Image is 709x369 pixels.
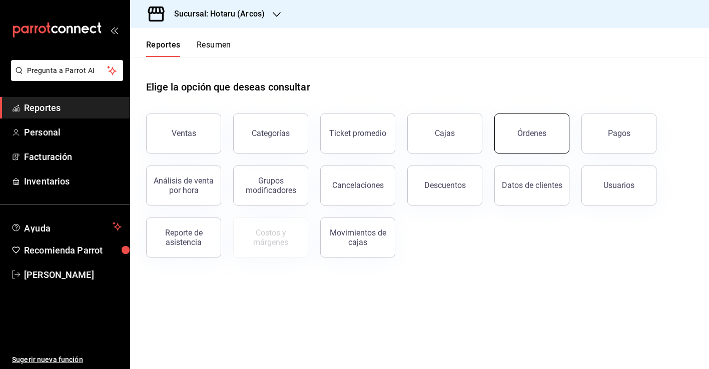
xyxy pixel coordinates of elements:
div: Ventas [172,128,196,138]
div: Movimientos de cajas [327,228,389,247]
h3: Sucursal: Hotaru (Arcos) [166,8,265,20]
div: Usuarios [603,180,634,190]
div: Reporte de asistencia [153,228,215,247]
h1: Elige la opción que deseas consultar [146,79,310,94]
div: Pagos [608,128,630,138]
div: Cancelaciones [332,180,384,190]
button: Reporte de asistencia [146,217,221,257]
span: Recomienda Parrot [24,243,122,257]
button: Resumen [197,40,231,57]
button: Grupos modificadores [233,165,308,205]
div: Ticket promedio [329,128,386,138]
button: Análisis de venta por hora [146,165,221,205]
button: open_drawer_menu [110,26,118,34]
span: Facturación [24,150,122,163]
div: Datos de clientes [502,180,562,190]
button: Ticket promedio [320,113,395,153]
button: Movimientos de cajas [320,217,395,257]
span: [PERSON_NAME] [24,268,122,281]
div: navigation tabs [146,40,231,57]
span: Ayuda [24,220,109,232]
button: Categorías [233,113,308,153]
button: Datos de clientes [494,165,569,205]
a: Pregunta a Parrot AI [7,72,123,83]
button: Pagos [581,113,656,153]
span: Inventarios [24,174,122,188]
a: Cajas [407,113,482,153]
div: Análisis de venta por hora [153,176,215,195]
button: Pregunta a Parrot AI [11,60,123,81]
button: Descuentos [407,165,482,205]
button: Reportes [146,40,181,57]
button: Órdenes [494,113,569,153]
span: Personal [24,125,122,139]
button: Cancelaciones [320,165,395,205]
span: Reportes [24,101,122,114]
div: Descuentos [424,180,466,190]
div: Órdenes [517,128,546,138]
div: Grupos modificadores [240,176,302,195]
span: Sugerir nueva función [12,354,122,365]
span: Pregunta a Parrot AI [27,65,108,76]
div: Cajas [435,127,455,139]
button: Usuarios [581,165,656,205]
div: Categorías [252,128,290,138]
div: Costos y márgenes [240,228,302,247]
button: Contrata inventarios para ver este reporte [233,217,308,257]
button: Ventas [146,113,221,153]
